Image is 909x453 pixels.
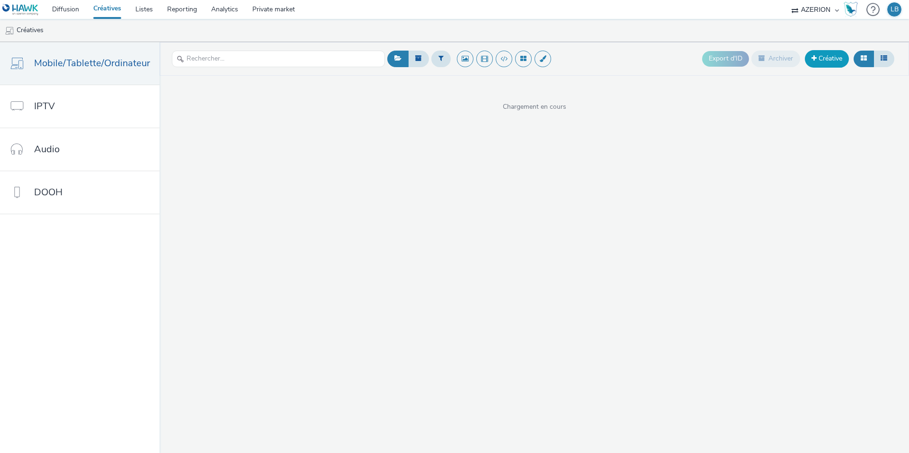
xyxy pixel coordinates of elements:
[172,51,385,67] input: Rechercher...
[854,51,874,67] button: Grille
[34,142,60,156] span: Audio
[805,50,849,67] a: Créative
[34,56,150,70] span: Mobile/Tablette/Ordinateur
[34,185,62,199] span: DOOH
[160,102,909,112] span: Chargement en cours
[5,26,14,35] img: mobile
[873,51,894,67] button: Liste
[2,4,39,16] img: undefined Logo
[844,2,858,17] img: Hawk Academy
[844,2,862,17] a: Hawk Academy
[34,99,55,113] span: IPTV
[891,2,899,17] div: LB
[751,51,800,67] button: Archiver
[702,51,749,66] button: Export d'ID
